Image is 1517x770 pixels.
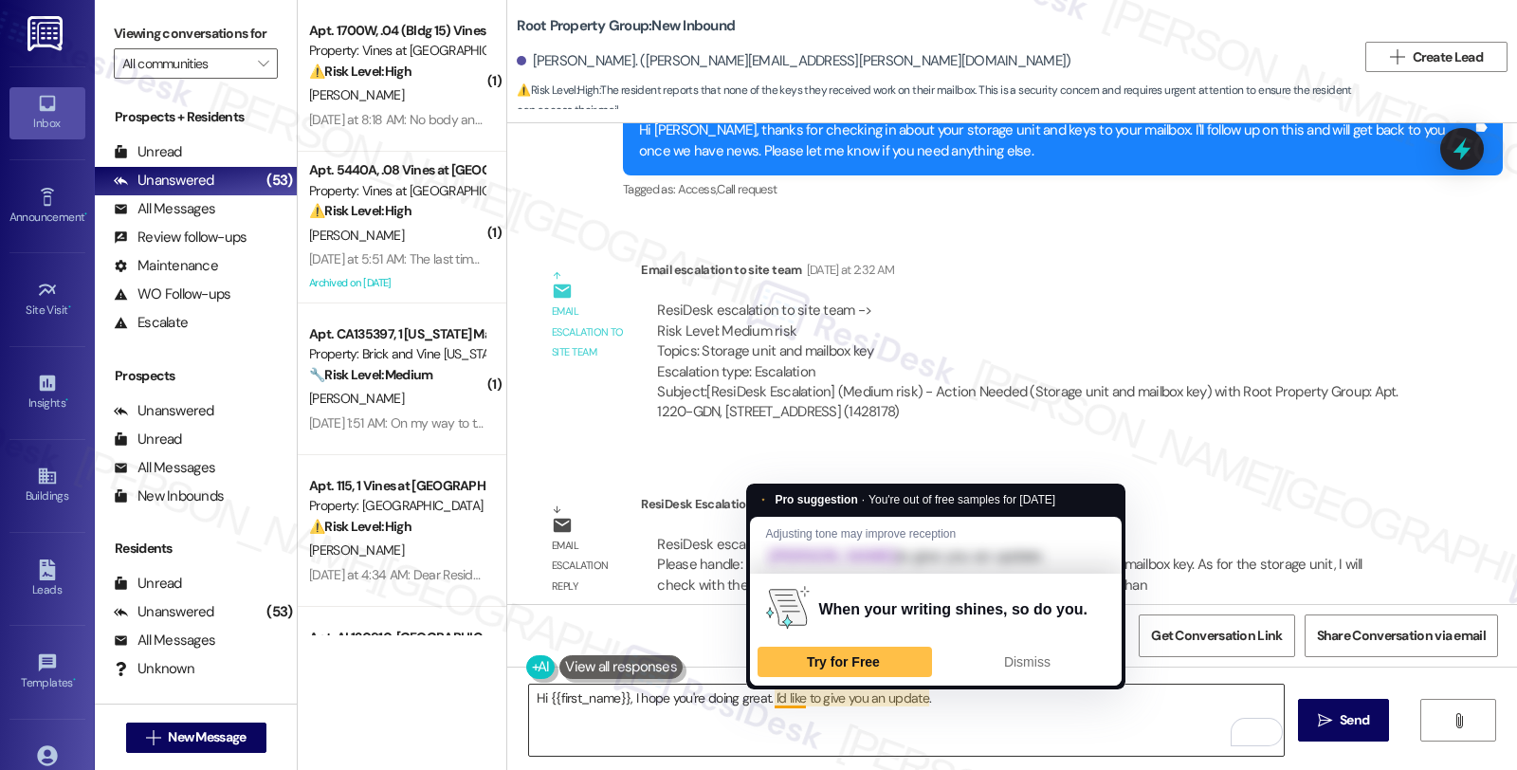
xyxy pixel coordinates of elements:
[639,120,1472,161] div: Hi [PERSON_NAME], thanks for checking in about your storage unit and keys to your mailbox. I'll f...
[262,166,297,195] div: (53)
[262,597,297,627] div: (53)
[802,260,895,280] div: [DATE] at 2:32 AM
[114,659,194,679] div: Unknown
[114,574,182,594] div: Unread
[309,181,484,201] div: Property: Vines at [GEOGRAPHIC_DATA]
[309,202,411,219] strong: ⚠️ Risk Level: High
[1317,626,1486,646] span: Share Conversation via email
[114,199,215,219] div: All Messages
[552,536,626,596] div: Email escalation reply
[84,208,87,221] span: •
[9,460,85,511] a: Buildings
[114,142,182,162] div: Unread
[517,16,735,36] b: Root Property Group: New Inbound
[309,344,484,364] div: Property: Brick and Vine [US_STATE]
[1365,42,1508,72] button: Create Lead
[114,631,215,651] div: All Messages
[657,382,1399,423] div: Subject: [ResiDesk Escalation] (Medium risk) - Action Needed (Storage unit and mailbox key) with ...
[657,301,1399,382] div: ResiDesk escalation to site team -> Risk Level: Medium risk Topics: Storage unit and mailbox key ...
[641,494,1416,521] div: ResiDesk Escalation - Reply From Site Team
[657,535,1362,595] div: ResiDesk escalation reply -> Please handle: Kindly ask the tenant to submit a maintenance request...
[126,723,266,753] button: New Message
[678,181,717,197] span: Access ,
[309,366,432,383] strong: 🔧 Risk Level: Medium
[95,539,297,559] div: Residents
[309,476,484,496] div: Apt. 115, 1 Vines at [GEOGRAPHIC_DATA]
[168,727,246,747] span: New Message
[309,390,404,407] span: [PERSON_NAME]
[309,111,502,128] div: [DATE] at 8:18 AM: No body answer
[309,86,404,103] span: [PERSON_NAME]
[1298,699,1390,742] button: Send
[1305,614,1498,657] button: Share Conversation via email
[309,628,484,648] div: Apt. AL130910, [GEOGRAPHIC_DATA]
[309,63,411,80] strong: ⚠️ Risk Level: High
[114,228,247,247] div: Review follow-ups
[623,175,1503,203] div: Tagged as:
[307,271,486,295] div: Archived on [DATE]
[9,87,85,138] a: Inbox
[258,56,268,71] i: 
[1452,713,1466,728] i: 
[309,414,752,431] div: [DATE] 1:51 AM: On my way to the bank now will be paying my rent [DATE] Thanks
[309,227,404,244] span: [PERSON_NAME]
[122,48,247,79] input: All communities
[309,21,484,41] div: Apt. 1700W, .04 (Bldg 15) Vines at [GEOGRAPHIC_DATA]
[309,496,484,516] div: Property: [GEOGRAPHIC_DATA]
[95,366,297,386] div: Prospects
[146,730,160,745] i: 
[1139,614,1294,657] button: Get Conversation Link
[114,602,214,622] div: Unanswered
[641,260,1416,286] div: Email escalation to site team
[309,160,484,180] div: Apt. 5440A, .08 Vines at [GEOGRAPHIC_DATA]
[114,171,214,191] div: Unanswered
[717,181,777,197] span: Call request
[1340,710,1369,730] span: Send
[1390,49,1404,64] i: 
[529,685,1284,756] textarea: To enrich screen reader interactions, please activate Accessibility in Grammarly extension settings
[114,19,278,48] label: Viewing conversations for
[114,430,182,449] div: Unread
[95,107,297,127] div: Prospects + Residents
[309,541,404,559] span: [PERSON_NAME]
[517,81,1356,121] span: : The resident reports that none of the keys they received work on their mailbox. This is a secur...
[9,367,85,418] a: Insights •
[68,301,71,314] span: •
[517,82,598,98] strong: ⚠️ Risk Level: High
[1151,626,1282,646] span: Get Conversation Link
[9,647,85,698] a: Templates •
[114,401,214,421] div: Unanswered
[309,324,484,344] div: Apt. CA135397, 1 [US_STATE] Market
[65,394,68,407] span: •
[9,274,85,325] a: Site Visit •
[1318,713,1332,728] i: 
[114,458,215,478] div: All Messages
[517,51,1070,71] div: [PERSON_NAME]. ([PERSON_NAME][EMAIL_ADDRESS][PERSON_NAME][DOMAIN_NAME])
[114,486,224,506] div: New Inbounds
[9,554,85,605] a: Leads
[73,673,76,687] span: •
[1413,47,1483,67] span: Create Lead
[114,313,188,333] div: Escalate
[309,41,484,61] div: Property: Vines at [GEOGRAPHIC_DATA]
[552,302,626,362] div: Email escalation to site team
[309,518,411,535] strong: ⚠️ Risk Level: High
[114,256,218,276] div: Maintenance
[114,284,230,304] div: WO Follow-ups
[27,16,66,51] img: ResiDesk Logo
